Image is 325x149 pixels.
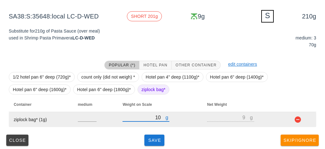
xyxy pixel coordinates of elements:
div: SA38:S:35648:local LC-D-WED 9g 210g [4,5,321,28]
span: Substitute for [9,28,35,33]
th: Container: Not sorted. Activate to sort ascending. [9,97,73,112]
button: Other Container [172,61,221,69]
span: Hotel pan 6" deep (1600g)* [13,85,67,94]
span: count only (did not weigh) * [81,72,135,82]
button: Skip/Ignore [281,135,319,146]
th: Not sorted. Activate to sort ascending. [287,97,316,112]
td: ziplock bag* (1g) [9,112,73,127]
span: Hotel pan 6" deep (1800g)* [77,85,131,94]
span: 1/2 hotel pan 6" deep (720g)* [13,72,71,82]
div: S [261,10,274,23]
span: Close [9,138,26,143]
button: Hotel Pan [139,61,171,69]
span: Save [147,138,162,143]
span: SHORT 201g [131,12,158,21]
th: medium: Not sorted. Activate to sort ascending. [73,97,117,112]
span: Net Weight [207,102,227,107]
span: Skip/Ignore [283,138,316,143]
span: Hotel pan 6" deep (1400g)* [210,72,264,82]
th: Weight on Scale: Not sorted. Activate to sort ascending. [117,97,202,112]
div: g [250,113,254,121]
span: Popular (*) [108,63,135,67]
span: Weight on Scale [122,102,152,107]
span: Hotel Pan [143,63,167,67]
span: Hotel pan 4" deep (1100g)* [146,72,199,82]
button: Save [144,135,164,146]
div: g [165,113,169,121]
span: Container [14,102,32,107]
button: Popular (*) [104,61,139,69]
button: Close [6,135,28,146]
span: Other Container [175,63,217,67]
span: medium [78,102,92,107]
div: 210g of Pasta Sauce (over meal) used in Shrimp Pasta Primavera [5,24,162,54]
strong: LC-D-WED [72,35,95,40]
span: ziplock bag* [142,85,166,94]
th: Net Weight: Not sorted. Activate to sort ascending. [202,97,287,112]
div: medium: 3 70g [241,33,317,49]
a: edit containers [228,62,257,67]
